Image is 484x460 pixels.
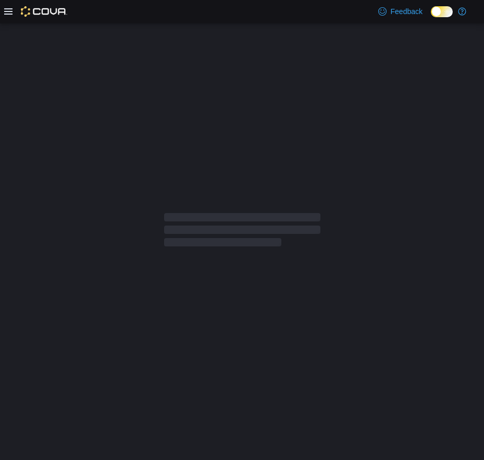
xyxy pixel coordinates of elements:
input: Dark Mode [431,6,453,17]
a: Feedback [374,1,427,22]
span: Loading [164,215,320,248]
span: Dark Mode [431,17,431,18]
img: Cova [21,6,67,17]
span: Feedback [391,6,423,17]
